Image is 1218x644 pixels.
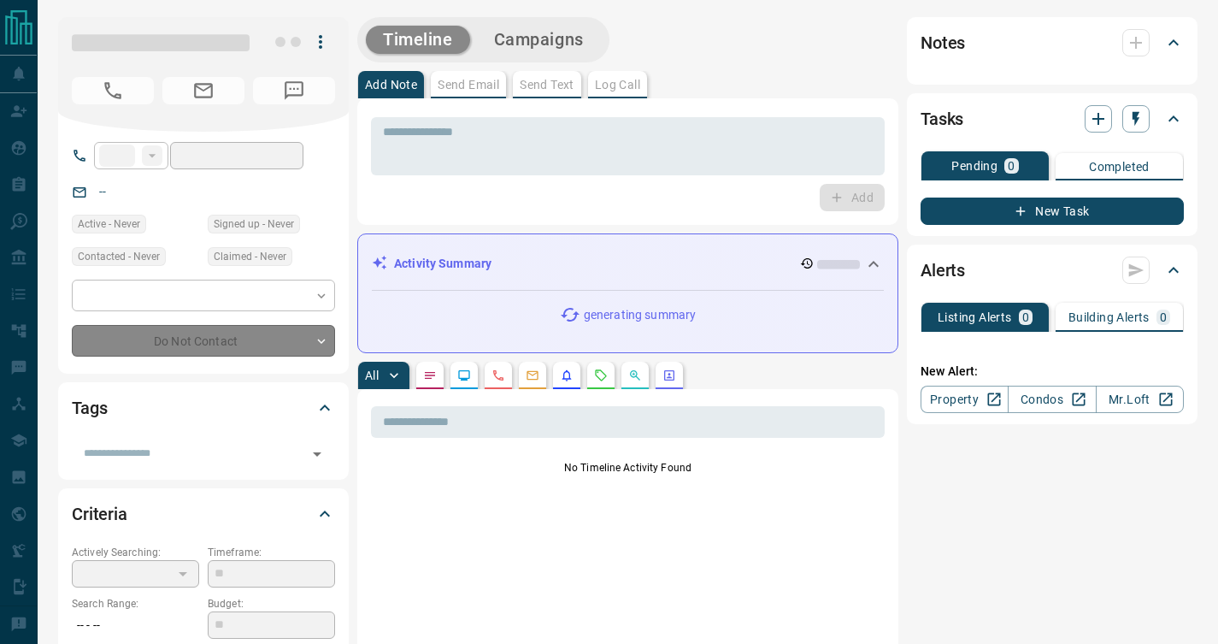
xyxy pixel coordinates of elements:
p: 0 [1022,311,1029,323]
div: Tasks [921,98,1184,139]
span: Contacted - Never [78,248,160,265]
p: Actively Searching: [72,545,199,560]
button: Campaigns [477,26,601,54]
svg: Emails [526,369,539,382]
p: Building Alerts [1068,311,1150,323]
p: generating summary [584,306,696,324]
a: -- [99,185,106,198]
p: Budget: [208,596,335,612]
h2: Criteria [72,500,127,528]
button: Open [305,442,329,466]
button: New Task [921,198,1184,225]
h2: Alerts [921,257,965,284]
span: Signed up - Never [214,216,294,233]
div: Tags [72,387,335,428]
h2: Tasks [921,105,963,133]
span: Claimed - Never [214,248,286,265]
span: No Number [72,77,154,104]
p: Completed [1089,161,1150,173]
p: Pending [951,160,997,172]
p: All [365,369,379,381]
p: New Alert: [921,363,1184,381]
span: No Email [162,77,244,104]
h2: Tags [72,394,107,422]
div: Alerts [921,250,1184,291]
svg: Listing Alerts [560,369,574,382]
p: 0 [1008,160,1015,172]
svg: Calls [491,369,505,382]
h2: Notes [921,29,965,56]
div: Activity Summary [372,248,884,280]
div: Notes [921,22,1184,63]
div: Do Not Contact [72,325,335,357]
svg: Agent Actions [662,369,676,382]
p: Listing Alerts [938,311,1012,323]
p: 0 [1160,311,1167,323]
p: Activity Summary [394,255,491,273]
span: No Number [253,77,335,104]
svg: Notes [423,369,437,382]
p: -- - -- [72,612,199,640]
svg: Opportunities [628,369,642,382]
p: No Timeline Activity Found [371,460,885,476]
a: Property [921,386,1009,413]
span: Active - Never [78,216,140,233]
p: Search Range: [72,596,199,612]
svg: Lead Browsing Activity [457,369,471,382]
p: Timeframe: [208,545,335,560]
p: Add Note [365,79,417,91]
a: Condos [1008,386,1096,413]
a: Mr.Loft [1096,386,1184,413]
button: Timeline [366,26,470,54]
div: Criteria [72,493,335,535]
svg: Requests [594,369,608,382]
